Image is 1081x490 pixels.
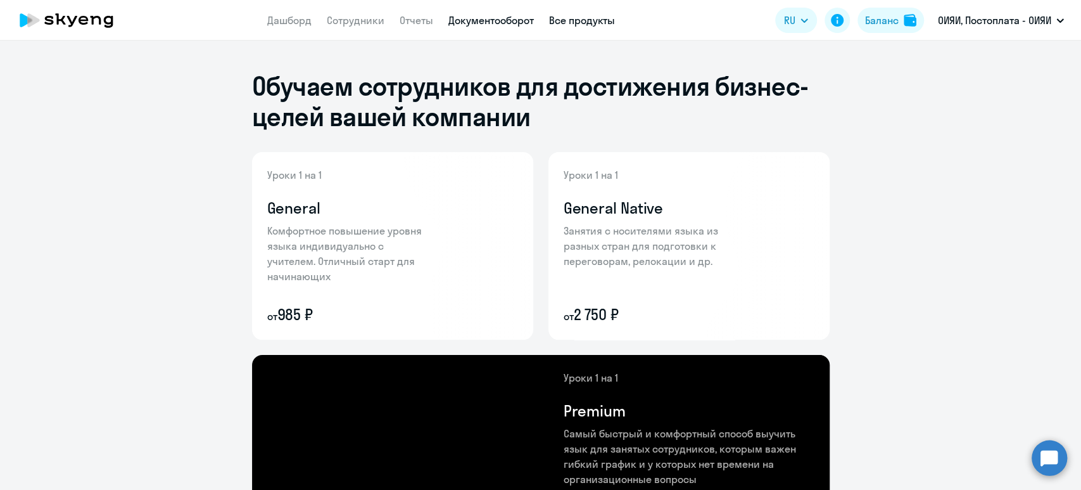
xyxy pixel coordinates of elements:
a: Документооборот [448,14,534,27]
p: Самый быстрый и комфортный способ выучить язык для занятых сотрудников, которым важен гибкий граф... [564,426,814,487]
small: от [267,310,277,323]
button: RU [775,8,817,33]
p: Уроки 1 на 1 [564,370,814,385]
img: general-content-bg.png [252,152,443,340]
p: Уроки 1 на 1 [564,167,728,183]
img: balance [904,14,916,27]
p: Уроки 1 на 1 [267,167,432,183]
p: 2 750 ₽ [564,304,728,325]
img: general-native-content-bg.png [548,152,748,340]
a: Все продукты [549,14,615,27]
p: Занятия с носителями языка из разных стран для подготовки к переговорам, релокации и др. [564,223,728,269]
a: Отчеты [400,14,433,27]
button: Балансbalance [857,8,924,33]
h4: General [267,198,320,218]
p: Комфортное повышение уровня языка индивидуально с учителем. Отличный старт для начинающих [267,223,432,284]
p: ОИЯИ, Постоплата - ОИЯИ [938,13,1051,28]
button: ОИЯИ, Постоплата - ОИЯИ [932,5,1070,35]
p: 985 ₽ [267,304,432,325]
div: Баланс [865,13,899,28]
small: от [564,310,574,323]
h1: Обучаем сотрудников для достижения бизнес-целей вашей компании [252,71,830,132]
a: Сотрудники [327,14,384,27]
span: RU [784,13,795,28]
h4: Premium [564,401,626,421]
h4: General Native [564,198,664,218]
a: Дашборд [267,14,312,27]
